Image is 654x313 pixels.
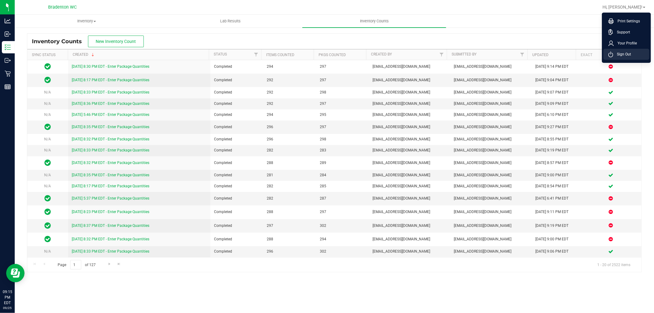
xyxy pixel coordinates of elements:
span: [EMAIL_ADDRESS][DOMAIN_NAME] [373,236,446,242]
span: 288 [267,236,312,242]
a: [DATE] 5:46 PM EDT - Enter Package Quantities [72,113,149,117]
span: Print Settings [614,18,640,24]
a: Sync Status [32,53,55,57]
div: [DATE] 9:19 PM EDT [535,223,577,229]
a: [DATE] 8:33 PM EDT - Enter Package Quantities [72,249,149,254]
span: In Sync [44,221,51,230]
span: Inventory Counts [32,38,88,45]
span: N/A [44,101,51,106]
div: [DATE] 9:27 PM EDT [535,124,577,130]
span: Completed [214,209,259,215]
a: Inventory Counts [302,15,446,28]
a: [DATE] 8:35 PM EDT - Enter Package Quantities [72,125,149,129]
span: Completed [214,101,259,107]
span: Sign Out [613,51,631,57]
span: [EMAIL_ADDRESS][DOMAIN_NAME] [454,64,528,70]
span: [EMAIL_ADDRESS][DOMAIN_NAME] [454,147,528,153]
inline-svg: Inventory [5,44,11,50]
a: Submitted By [452,52,476,56]
span: [EMAIL_ADDRESS][DOMAIN_NAME] [454,183,528,189]
span: Completed [214,236,259,242]
span: [EMAIL_ADDRESS][DOMAIN_NAME] [373,90,446,95]
span: 297 [320,124,365,130]
span: 282 [267,147,312,153]
span: Inventory Counts [352,18,397,24]
span: 297 [320,101,365,107]
span: N/A [44,249,51,254]
a: Filter [251,49,261,60]
span: 281 [267,172,312,178]
span: 289 [320,160,365,166]
span: Lab Results [212,18,249,24]
a: [DATE] 8:32 PM EDT - Enter Package Quantities [72,137,149,141]
span: [EMAIL_ADDRESS][DOMAIN_NAME] [373,124,446,130]
div: [DATE] 9:07 PM EDT [535,90,577,95]
span: 292 [267,77,312,83]
inline-svg: Analytics [5,18,11,24]
span: [EMAIL_ADDRESS][DOMAIN_NAME] [373,249,446,254]
a: [DATE] 5:37 PM EDT - Enter Package Quantities [72,196,149,200]
span: [EMAIL_ADDRESS][DOMAIN_NAME] [454,101,528,107]
div: [DATE] 6:10 PM EDT [535,112,577,118]
span: Completed [214,183,259,189]
span: 294 [267,64,312,70]
span: 296 [267,124,312,130]
span: 1 - 20 of 2522 items [592,260,635,269]
a: [DATE] 8:32 PM EDT - Enter Package Quantities [72,161,149,165]
a: [DATE] 8:17 PM EDT - Enter Package Quantities [72,184,149,188]
span: 282 [267,196,312,201]
span: 296 [267,136,312,142]
span: 297 [267,223,312,229]
span: In Sync [44,235,51,243]
p: 09/25 [3,306,12,310]
a: [DATE] 8:23 PM EDT - Enter Package Quantities [72,210,149,214]
a: [DATE] 8:35 PM EDT - Enter Package Quantities [72,173,149,177]
span: [EMAIL_ADDRESS][DOMAIN_NAME] [454,124,528,130]
a: Inventory [15,15,159,28]
span: 302 [320,249,365,254]
span: Completed [214,124,259,130]
inline-svg: Reports [5,84,11,90]
span: Hi, [PERSON_NAME]! [602,5,642,10]
span: In Sync [44,208,51,216]
a: Created [73,52,95,57]
a: [DATE] 8:33 PM EDT - Enter Package Quantities [72,90,149,94]
span: [EMAIL_ADDRESS][DOMAIN_NAME] [373,183,446,189]
span: In Sync [44,76,51,84]
span: 288 [267,160,312,166]
span: [EMAIL_ADDRESS][DOMAIN_NAME] [454,249,528,254]
a: [DATE] 8:33 PM EDT - Enter Package Quantities [72,148,149,152]
inline-svg: Inbound [5,31,11,37]
span: 292 [267,90,312,95]
a: [DATE] 8:17 PM EDT - Enter Package Quantities [72,78,149,82]
span: [EMAIL_ADDRESS][DOMAIN_NAME] [373,136,446,142]
span: [EMAIL_ADDRESS][DOMAIN_NAME] [454,136,528,142]
div: [DATE] 9:04 PM EDT [535,77,577,83]
div: [DATE] 9:00 PM EDT [535,172,577,178]
span: [EMAIL_ADDRESS][DOMAIN_NAME] [373,160,446,166]
a: Items Counted [266,53,294,57]
span: Completed [214,223,259,229]
span: Completed [214,172,259,178]
span: N/A [44,184,51,188]
span: 287 [320,196,365,201]
span: [EMAIL_ADDRESS][DOMAIN_NAME] [454,160,528,166]
a: Filter [437,49,447,60]
div: [DATE] 9:09 PM EDT [535,101,577,107]
span: [EMAIL_ADDRESS][DOMAIN_NAME] [454,223,528,229]
span: In Sync [44,123,51,131]
a: [DATE] 8:32 PM EDT - Enter Package Quantities [72,237,149,241]
span: New Inventory Count [96,39,136,44]
a: [DATE] 8:37 PM EDT - Enter Package Quantities [72,223,149,228]
span: [EMAIL_ADDRESS][DOMAIN_NAME] [373,64,446,70]
span: [EMAIL_ADDRESS][DOMAIN_NAME] [373,77,446,83]
inline-svg: Outbound [5,57,11,63]
span: 298 [320,90,365,95]
span: [EMAIL_ADDRESS][DOMAIN_NAME] [373,147,446,153]
input: 1 [70,260,81,269]
span: Bradenton WC [48,5,77,10]
span: Completed [214,90,259,95]
button: New Inventory Count [88,36,144,47]
span: Your Profile [614,40,637,46]
span: N/A [44,173,51,177]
